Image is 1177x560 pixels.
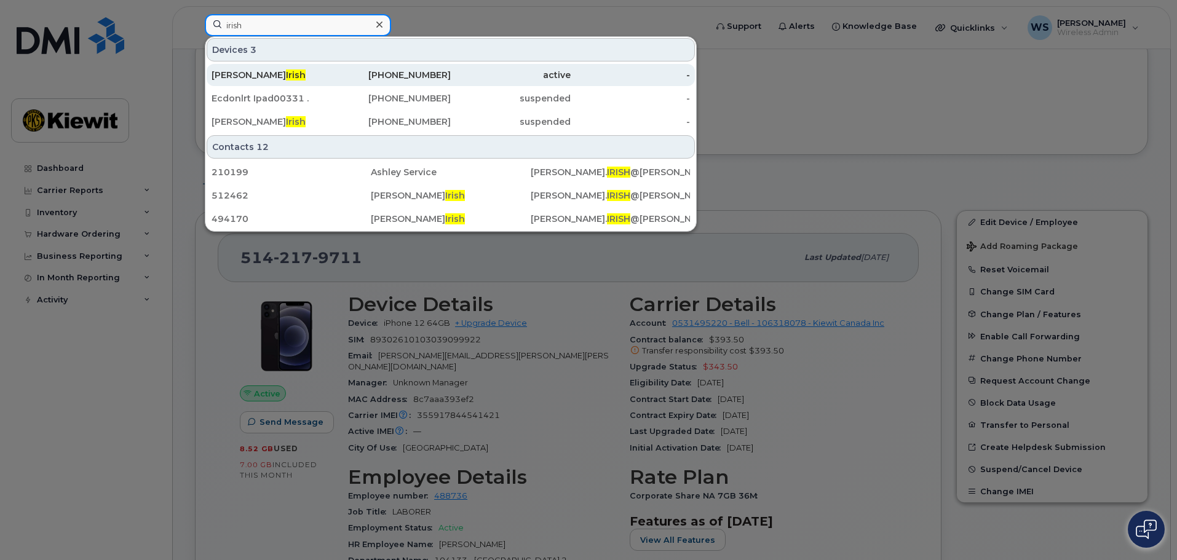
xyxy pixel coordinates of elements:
[331,69,451,81] div: [PHONE_NUMBER]
[607,213,630,224] span: IRISH
[207,38,695,61] div: Devices
[571,69,691,81] div: -
[607,167,630,178] span: IRISH
[331,116,451,128] div: [PHONE_NUMBER]
[445,213,465,224] span: Irish
[205,14,391,36] input: Find something...
[212,166,371,178] div: 210199
[207,111,695,133] a: [PERSON_NAME]Irish[PHONE_NUMBER]suspended-
[331,92,451,105] div: [PHONE_NUMBER]
[445,190,465,201] span: Irish
[371,213,530,225] div: [PERSON_NAME]
[571,92,691,105] div: -
[250,44,256,56] span: 3
[286,69,306,81] span: Irish
[207,184,695,207] a: 512462[PERSON_NAME]Irish[PERSON_NAME].IRISH@[PERSON_NAME][DOMAIN_NAME]
[371,189,530,202] div: [PERSON_NAME]
[212,92,331,105] div: Ecdonlrt Ipad00331 .
[207,161,695,183] a: 210199Ashley Service[PERSON_NAME].IRISH@[PERSON_NAME][DOMAIN_NAME]
[451,116,571,128] div: suspended
[531,213,690,225] div: [PERSON_NAME]. @[PERSON_NAME][DOMAIN_NAME]
[207,64,695,86] a: [PERSON_NAME]Irish[PHONE_NUMBER]active-
[212,213,371,225] div: 494170
[571,116,691,128] div: -
[212,189,371,202] div: 512462
[607,190,630,201] span: IRISH
[212,116,331,128] div: [PERSON_NAME]
[286,116,306,127] span: Irish
[1136,519,1157,539] img: Open chat
[531,189,690,202] div: [PERSON_NAME]. @[PERSON_NAME][DOMAIN_NAME]
[451,69,571,81] div: active
[207,87,695,109] a: Ecdonlrt Ipad00331 .[PHONE_NUMBER]suspended-
[451,92,571,105] div: suspended
[207,208,695,230] a: 494170[PERSON_NAME]Irish[PERSON_NAME].IRISH@[PERSON_NAME][DOMAIN_NAME]
[371,166,530,178] div: Ashley Service
[212,69,331,81] div: [PERSON_NAME]
[531,166,690,178] div: [PERSON_NAME]. @[PERSON_NAME][DOMAIN_NAME]
[256,141,269,153] span: 12
[207,135,695,159] div: Contacts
